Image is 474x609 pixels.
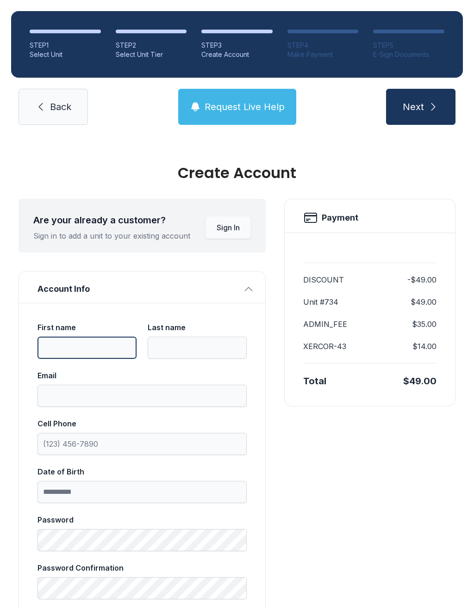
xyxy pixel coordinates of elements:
dd: $35.00 [412,319,437,330]
div: Total [303,375,326,388]
dd: $49.00 [411,296,437,308]
div: Last name [148,322,247,333]
h2: Payment [322,211,358,224]
span: Next [403,100,424,113]
div: Create Account [201,50,273,59]
dd: -$49.00 [407,274,437,285]
span: Sign In [217,222,240,233]
dt: XERCOR-43 [303,341,346,352]
div: Are your already a customer? [33,214,190,227]
input: Password [37,529,247,551]
div: STEP 2 [116,41,187,50]
input: First name [37,337,137,359]
div: Cell Phone [37,418,247,429]
div: Make Payment [287,50,359,59]
div: STEP 4 [287,41,359,50]
div: First name [37,322,137,333]
dd: $14.00 [412,341,437,352]
div: E-Sign Documents [373,50,444,59]
span: Request Live Help [205,100,285,113]
div: Create Account [19,166,455,180]
span: Back [50,100,71,113]
input: Last name [148,337,247,359]
input: Cell Phone [37,433,247,455]
input: Password Confirmation [37,577,247,599]
div: Password Confirmation [37,562,247,573]
div: Password [37,514,247,525]
input: Date of Birth [37,481,247,503]
div: Date of Birth [37,466,247,477]
dt: Unit #734 [303,296,338,308]
div: $49.00 [403,375,437,388]
div: STEP 3 [201,41,273,50]
dt: DISCOUNT [303,274,344,285]
div: STEP 5 [373,41,444,50]
button: Account Info [19,271,265,303]
dt: ADMIN_FEE [303,319,347,330]
div: Select Unit Tier [116,50,187,59]
div: Select Unit [30,50,101,59]
input: Email [37,385,247,407]
div: Sign in to add a unit to your existing account [33,230,190,241]
div: Email [37,370,247,381]
span: Account Info [37,283,239,295]
div: STEP 1 [30,41,101,50]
